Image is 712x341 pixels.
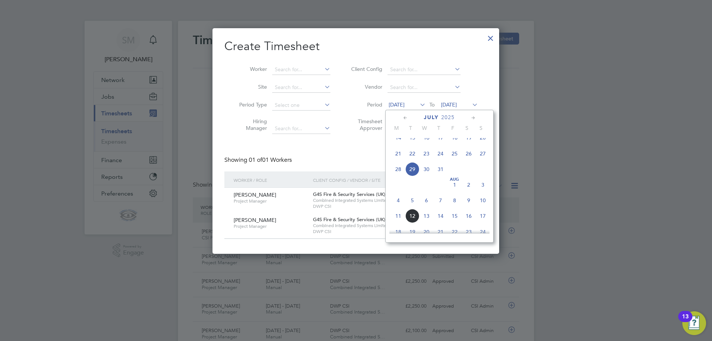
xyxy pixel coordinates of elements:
label: Worker [234,66,267,72]
span: July [424,114,439,121]
span: 19 [462,131,476,145]
span: 21 [391,147,405,161]
span: [DATE] [389,101,405,108]
span: 10 [476,193,490,207]
span: 2025 [441,114,455,121]
span: 17 [476,209,490,223]
span: 31 [434,162,448,176]
span: 24 [476,225,490,239]
span: 23 [462,225,476,239]
span: 22 [448,225,462,239]
span: 16 [419,131,434,145]
label: Client Config [349,66,382,72]
span: [PERSON_NAME] [234,217,276,223]
span: 15 [405,131,419,145]
span: To [427,100,437,109]
span: 26 [462,147,476,161]
span: 20 [419,225,434,239]
span: Combined Integrated Systems Limited [313,223,428,229]
input: Search for... [272,124,330,134]
span: 21 [434,225,448,239]
span: 14 [434,209,448,223]
span: 12 [405,209,419,223]
span: Project Manager [234,198,307,204]
span: 25 [448,147,462,161]
span: 14 [391,131,405,145]
span: 3 [476,178,490,192]
button: Open Resource Center, 13 new notifications [682,311,706,335]
div: 13 [682,317,689,326]
span: 20 [476,131,490,145]
span: M [389,125,403,131]
span: Combined Integrated Systems Limited [313,197,428,203]
span: 4 [391,193,405,207]
span: T [403,125,418,131]
span: 9 [462,193,476,207]
label: Timesheet Approver [349,118,382,131]
span: 1 [448,178,462,192]
input: Search for... [388,65,461,75]
span: 24 [434,147,448,161]
div: Showing [224,156,293,164]
h2: Create Timesheet [224,39,487,54]
span: 28 [391,162,405,176]
span: 01 of [249,156,262,164]
label: Period [349,101,382,108]
input: Select one [272,100,330,111]
span: T [432,125,446,131]
span: 23 [419,147,434,161]
span: 6 [419,193,434,207]
span: G4S Fire & Security Services (UK) Limited [313,191,403,197]
span: 18 [391,225,405,239]
span: 8 [448,193,462,207]
span: 30 [419,162,434,176]
span: 18 [448,131,462,145]
div: Worker / Role [232,171,311,188]
span: Project Manager [234,223,307,229]
span: 2 [462,178,476,192]
div: Client Config / Vendor / Site [311,171,430,188]
span: S [474,125,488,131]
span: 16 [462,209,476,223]
span: Aug [448,178,462,181]
span: F [446,125,460,131]
span: 7 [434,193,448,207]
span: 22 [405,147,419,161]
label: Site [234,83,267,90]
span: DWP CSI [313,203,428,209]
span: 11 [391,209,405,223]
input: Search for... [388,82,461,93]
span: DWP CSI [313,229,428,235]
span: 15 [448,209,462,223]
span: 17 [434,131,448,145]
label: Period Type [234,101,267,108]
label: Vendor [349,83,382,90]
span: 19 [405,225,419,239]
span: 01 Workers [249,156,292,164]
input: Search for... [272,82,330,93]
label: Hiring Manager [234,118,267,131]
span: [DATE] [441,101,457,108]
span: 13 [419,209,434,223]
span: 27 [476,147,490,161]
input: Search for... [272,65,330,75]
span: 5 [405,193,419,207]
span: 29 [405,162,419,176]
span: [PERSON_NAME] [234,191,276,198]
span: G4S Fire & Security Services (UK) Limited [313,216,403,223]
span: W [418,125,432,131]
span: S [460,125,474,131]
